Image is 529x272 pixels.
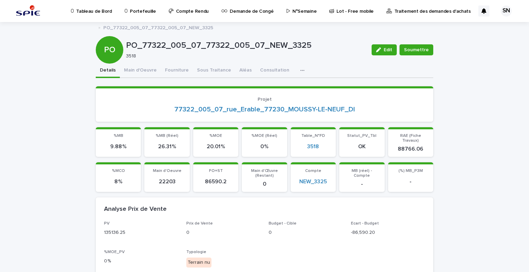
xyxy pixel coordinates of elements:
[400,134,421,143] span: RAE (Fiche Travaux)
[384,47,392,52] span: Edit
[186,229,260,236] p: 0
[100,178,137,185] p: 8 %
[392,146,429,152] p: 88766.06
[104,221,110,226] span: PV
[96,64,120,78] button: Details
[193,64,235,78] button: Sous Traitance
[112,169,125,173] span: %MCO
[104,229,178,236] p: 135136.25
[372,44,397,55] button: Edit
[246,181,283,187] p: 0
[392,178,429,185] p: -
[301,134,325,138] span: Table_N°FD
[398,169,423,173] span: (%) MB_P3M
[100,143,137,150] p: 9.88 %
[269,229,343,236] p: 0
[246,143,283,150] p: 0 %
[307,143,319,150] a: 3518
[209,169,223,173] span: FO+ST
[186,258,211,268] div: Terrain nu
[120,64,161,78] button: Main d'Oeuvre
[352,169,372,178] span: MB (réel) - Compte
[104,250,125,254] span: %MOE_PV
[197,143,234,150] p: 20.01 %
[148,178,185,185] p: 22203
[305,169,321,173] span: Compte
[209,134,222,138] span: %MOE
[148,143,185,150] p: 26.31 %
[126,53,363,59] p: 3518
[347,134,376,138] span: Statut_PV_Tbl
[251,134,277,138] span: %MOE (Réel)
[299,178,327,185] a: NEW_3325
[104,206,167,213] h2: Analyse Prix de Vente
[351,229,425,236] p: -86,590.20
[197,178,234,185] p: 86590.2
[114,134,123,138] span: %MB
[103,23,213,31] p: PO_77322_005_07_77322_005_07_NEW_3325
[251,169,278,178] span: Main d'Œuvre (Restant)
[343,143,380,150] p: OK
[153,169,181,173] span: Main d'Oeuvre
[343,181,380,187] p: -
[351,221,379,226] span: Ecart - Budget
[501,6,512,17] div: SN
[186,221,213,226] span: Prix de Vente
[126,41,366,51] p: PO_77322_005_07_77322_005_07_NEW_3325
[186,250,206,254] span: Typologie
[235,64,256,78] button: Aléas
[174,105,355,113] a: 77322_005_07_rue_Erable_77230_MOUSSY-LE-NEUF_DI
[161,64,193,78] button: Fourniture
[96,17,123,55] div: PO
[258,97,272,102] span: Projet
[104,258,178,265] p: 0 %
[269,221,297,226] span: Budget - Cible
[14,4,42,18] img: svstPd6MQfCT1uX1QGkG
[256,64,293,78] button: Consultation
[156,134,178,138] span: %MB (Réel)
[404,46,429,53] span: Soumettre
[400,44,433,55] button: Soumettre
